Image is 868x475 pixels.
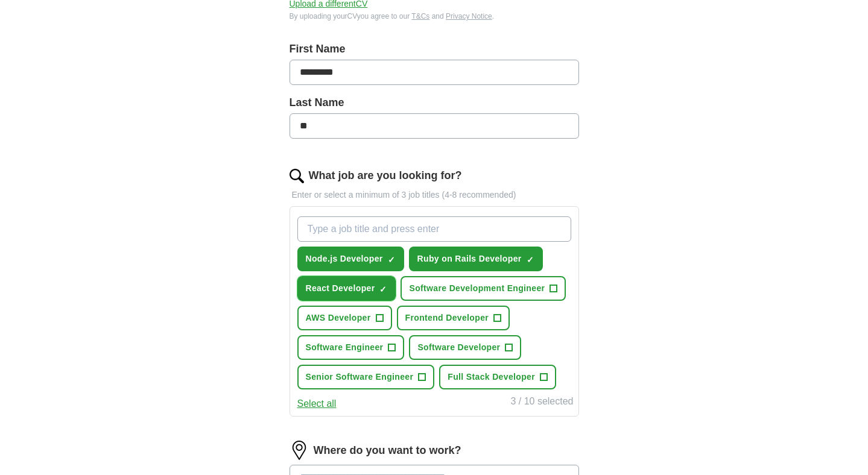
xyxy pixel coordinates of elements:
div: By uploading your CV you agree to our and . [290,11,579,22]
button: Select all [297,397,337,411]
label: Last Name [290,95,579,111]
button: AWS Developer [297,306,392,330]
span: Frontend Developer [405,312,489,324]
p: Enter or select a minimum of 3 job titles (4-8 recommended) [290,189,579,201]
img: location.png [290,441,309,460]
span: React Developer [306,282,375,295]
button: Node.js Developer✓ [297,247,404,271]
button: Software Engineer [297,335,405,360]
button: Senior Software Engineer [297,365,435,389]
span: Full Stack Developer [448,371,535,383]
button: React Developer✓ [297,276,396,301]
span: Software Engineer [306,341,384,354]
span: Node.js Developer [306,253,383,265]
input: Type a job title and press enter [297,216,571,242]
button: Software Development Engineer [401,276,566,301]
button: Full Stack Developer [439,365,556,389]
a: T&Cs [411,12,429,20]
label: First Name [290,41,579,57]
a: Privacy Notice [446,12,492,20]
label: What job are you looking for? [309,168,462,184]
span: AWS Developer [306,312,371,324]
div: 3 / 10 selected [510,394,573,411]
span: Ruby on Rails Developer [417,253,522,265]
span: ✓ [388,255,395,265]
button: Frontend Developer [397,306,510,330]
span: ✓ [527,255,534,265]
span: Senior Software Engineer [306,371,414,383]
button: Software Developer [409,335,521,360]
img: search.png [290,169,304,183]
label: Where do you want to work? [314,442,461,459]
button: Ruby on Rails Developer✓ [409,247,543,271]
span: Software Developer [417,341,500,354]
span: Software Development Engineer [409,282,545,295]
span: ✓ [379,285,387,294]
